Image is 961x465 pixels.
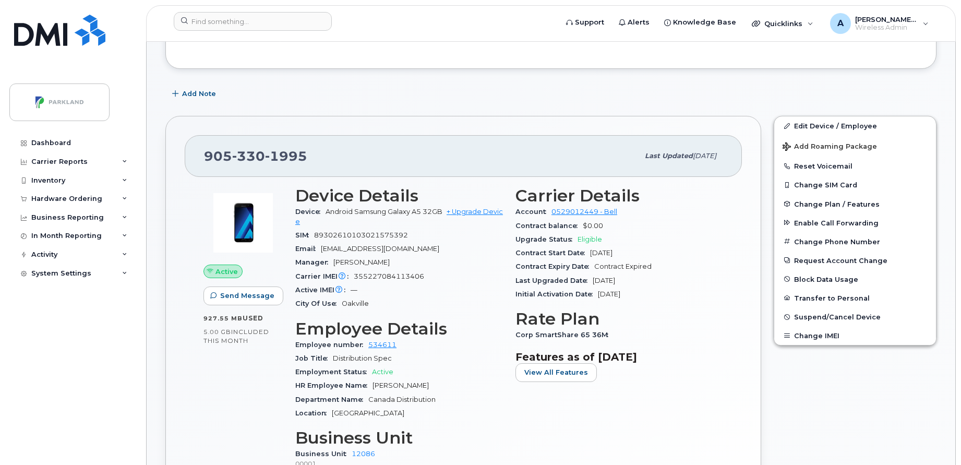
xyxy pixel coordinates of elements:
a: 534611 [368,341,397,349]
a: 0529012449 - Bell [551,208,617,216]
span: A [837,17,844,30]
button: Enable Call Forwarding [774,213,936,232]
span: 905 [204,148,307,164]
span: Initial Activation Date [515,290,598,298]
span: 5.00 GB [203,328,231,336]
span: SIM [295,231,314,239]
span: Quicklinks [764,19,802,28]
span: [DATE] [693,152,716,160]
span: Oakville [342,300,369,307]
button: Transfer to Personal [774,289,936,307]
span: [DATE] [598,290,620,298]
span: Account [515,208,551,216]
span: Last updated [645,152,693,160]
span: Last Upgraded Date [515,277,593,284]
button: Change IMEI [774,326,936,345]
button: View All Features [515,363,597,382]
a: Edit Device / Employee [774,116,936,135]
span: Email [295,245,321,253]
span: Upgrade Status [515,235,578,243]
h3: Device Details [295,186,503,205]
span: — [351,286,357,294]
button: Change Phone Number [774,232,936,251]
span: $0.00 [583,222,603,230]
button: Block Data Usage [774,270,936,289]
span: Location [295,409,332,417]
a: Knowledge Base [657,12,743,33]
a: + Upgrade Device [295,208,503,225]
span: Knowledge Base [673,17,736,28]
span: [DATE] [590,249,612,257]
span: Send Message [220,291,274,301]
span: HR Employee Name [295,381,373,389]
button: Add Note [165,85,225,103]
a: Support [559,12,611,33]
input: Find something... [174,12,332,31]
span: Wireless Admin [855,23,918,32]
span: Corp SmartShare 65 36M [515,331,614,339]
span: 89302610103021575392 [314,231,408,239]
span: Canada Distribution [368,396,436,403]
span: included this month [203,328,269,345]
span: [DATE] [593,277,615,284]
span: Add Roaming Package [783,142,877,152]
span: Support [575,17,604,28]
span: [PERSON_NAME] [333,258,390,266]
span: [EMAIL_ADDRESS][DOMAIN_NAME] [321,245,439,253]
span: Employee number [295,341,368,349]
span: Enable Call Forwarding [794,219,879,226]
span: [GEOGRAPHIC_DATA] [332,409,404,417]
button: Suspend/Cancel Device [774,307,936,326]
span: Change Plan / Features [794,200,880,208]
span: Department Name [295,396,368,403]
span: Active IMEI [295,286,351,294]
span: 330 [232,148,265,164]
span: Contract Expiry Date [515,263,594,270]
span: Carrier IMEI [295,272,354,280]
a: 12086 [352,450,375,458]
span: Distribution Spec [333,354,392,362]
span: City Of Use [295,300,342,307]
span: Active [215,267,238,277]
span: 927.55 MB [203,315,243,322]
span: Job Title [295,354,333,362]
h3: Employee Details [295,319,503,338]
a: Alerts [611,12,657,33]
span: Active [372,368,393,376]
button: Reset Voicemail [774,157,936,175]
span: [PERSON_NAME] [373,381,429,389]
button: Request Account Change [774,251,936,270]
span: 355227084113406 [354,272,424,280]
span: Android Samsung Galaxy A5 32GB [326,208,442,216]
button: Add Roaming Package [774,135,936,157]
h3: Rate Plan [515,309,723,328]
span: Device [295,208,326,216]
span: Eligible [578,235,602,243]
span: Contract Start Date [515,249,590,257]
span: [PERSON_NAME][EMAIL_ADDRESS][PERSON_NAME][DOMAIN_NAME] [855,15,918,23]
h3: Business Unit [295,428,503,447]
span: Contract balance [515,222,583,230]
h3: Features as of [DATE] [515,351,723,363]
span: Employment Status [295,368,372,376]
span: Contract Expired [594,263,652,270]
button: Change SIM Card [774,175,936,194]
span: Add Note [182,89,216,99]
button: Change Plan / Features [774,195,936,213]
span: Business Unit [295,450,352,458]
div: Abisheik.Thiyagarajan@parkland.ca [823,13,936,34]
div: Quicklinks [744,13,821,34]
span: used [243,314,263,322]
span: 1995 [265,148,307,164]
img: image20231002-3703462-59zu0p.jpeg [212,192,274,254]
h3: Carrier Details [515,186,723,205]
span: Suspend/Cancel Device [794,313,881,321]
button: Send Message [203,287,283,305]
span: Manager [295,258,333,266]
span: View All Features [524,367,588,377]
span: Alerts [628,17,650,28]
